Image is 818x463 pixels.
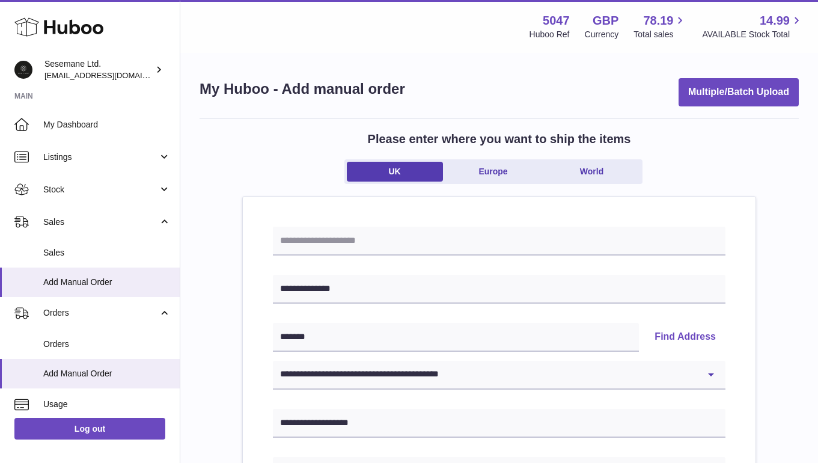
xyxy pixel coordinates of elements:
button: Multiple/Batch Upload [679,78,799,106]
a: Europe [445,162,542,182]
a: World [544,162,640,182]
h2: Please enter where you want to ship the items [368,131,631,147]
img: info@soulcap.com [14,61,32,79]
span: Stock [43,184,158,195]
span: 78.19 [643,13,673,29]
span: Sales [43,216,158,228]
span: Usage [43,399,171,410]
div: Currency [585,29,619,40]
span: Add Manual Order [43,277,171,288]
span: Listings [43,152,158,163]
span: Sales [43,247,171,259]
a: 78.19 Total sales [633,13,687,40]
span: My Dashboard [43,119,171,130]
strong: GBP [593,13,618,29]
span: AVAILABLE Stock Total [702,29,804,40]
span: Add Manual Order [43,368,171,379]
h1: My Huboo - Add manual order [200,79,405,99]
button: Find Address [645,323,725,352]
a: UK [347,162,443,182]
span: [EMAIL_ADDRESS][DOMAIN_NAME] [44,70,177,80]
span: Orders [43,339,171,350]
a: 14.99 AVAILABLE Stock Total [702,13,804,40]
span: Total sales [633,29,687,40]
span: Orders [43,307,158,319]
div: Sesemane Ltd. [44,58,153,81]
strong: 5047 [543,13,570,29]
div: Huboo Ref [530,29,570,40]
span: 14.99 [760,13,790,29]
a: Log out [14,418,165,440]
